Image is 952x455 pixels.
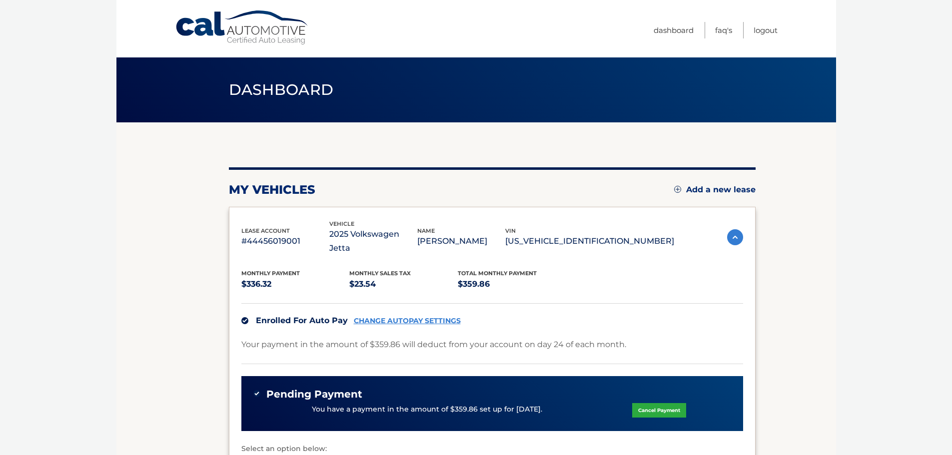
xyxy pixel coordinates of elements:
[241,317,248,324] img: check.svg
[229,80,334,99] span: Dashboard
[458,270,537,277] span: Total Monthly Payment
[241,270,300,277] span: Monthly Payment
[241,443,743,455] p: Select an option below:
[241,234,329,248] p: #44456019001
[241,277,350,291] p: $336.32
[329,227,417,255] p: 2025 Volkswagen Jetta
[329,220,354,227] span: vehicle
[654,22,694,38] a: Dashboard
[417,227,435,234] span: name
[674,185,756,195] a: Add a new lease
[417,234,505,248] p: [PERSON_NAME]
[505,227,516,234] span: vin
[715,22,732,38] a: FAQ's
[674,186,681,193] img: add.svg
[727,229,743,245] img: accordion-active.svg
[349,277,458,291] p: $23.54
[229,182,315,197] h2: my vehicles
[632,403,686,418] a: Cancel Payment
[253,390,260,397] img: check-green.svg
[349,270,411,277] span: Monthly sales Tax
[754,22,778,38] a: Logout
[458,277,566,291] p: $359.86
[266,388,362,401] span: Pending Payment
[354,317,461,325] a: CHANGE AUTOPAY SETTINGS
[241,227,290,234] span: lease account
[241,338,626,352] p: Your payment in the amount of $359.86 will deduct from your account on day 24 of each month.
[256,316,348,325] span: Enrolled For Auto Pay
[505,234,674,248] p: [US_VEHICLE_IDENTIFICATION_NUMBER]
[312,404,542,415] p: You have a payment in the amount of $359.86 set up for [DATE].
[175,10,310,45] a: Cal Automotive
